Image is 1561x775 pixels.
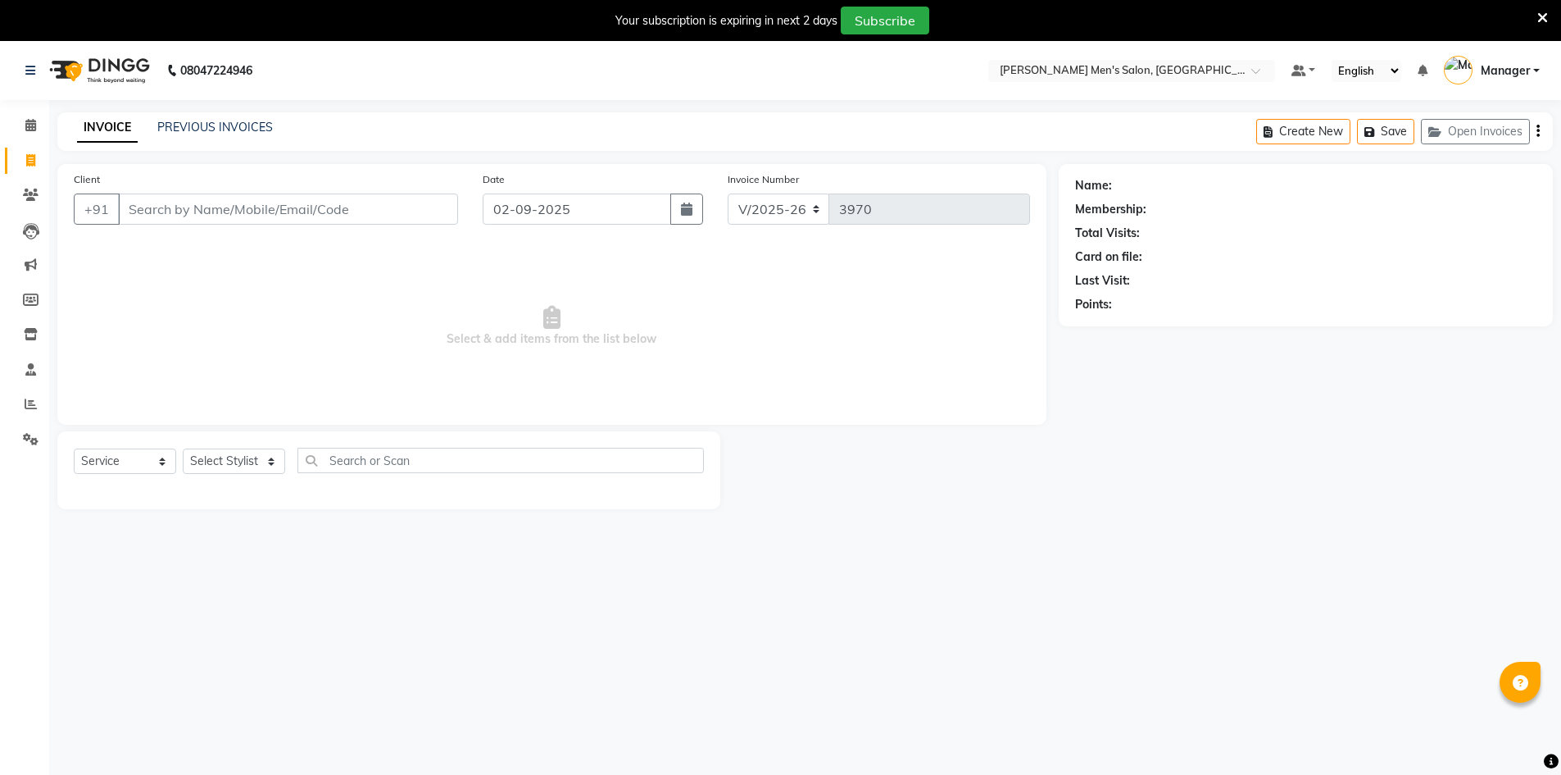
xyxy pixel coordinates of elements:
[483,172,505,187] label: Date
[118,194,458,225] input: Search by Name/Mobile/Email/Code
[297,448,704,473] input: Search or Scan
[74,194,120,225] button: +91
[1492,709,1545,759] iframe: chat widget
[74,244,1030,408] span: Select & add items from the list below
[841,7,929,34] button: Subscribe
[1075,296,1112,313] div: Points:
[180,48,252,93] b: 08047224946
[728,172,799,187] label: Invoice Number
[157,120,273,134] a: PREVIOUS INVOICES
[1444,56,1473,84] img: Manager
[1075,177,1112,194] div: Name:
[1075,201,1146,218] div: Membership:
[1075,225,1140,242] div: Total Visits:
[1421,119,1530,144] button: Open Invoices
[1357,119,1414,144] button: Save
[1256,119,1350,144] button: Create New
[42,48,154,93] img: logo
[1481,62,1530,80] span: Manager
[615,12,837,30] div: Your subscription is expiring in next 2 days
[1075,272,1130,289] div: Last Visit:
[77,113,138,143] a: INVOICE
[74,172,100,187] label: Client
[1075,248,1142,266] div: Card on file:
